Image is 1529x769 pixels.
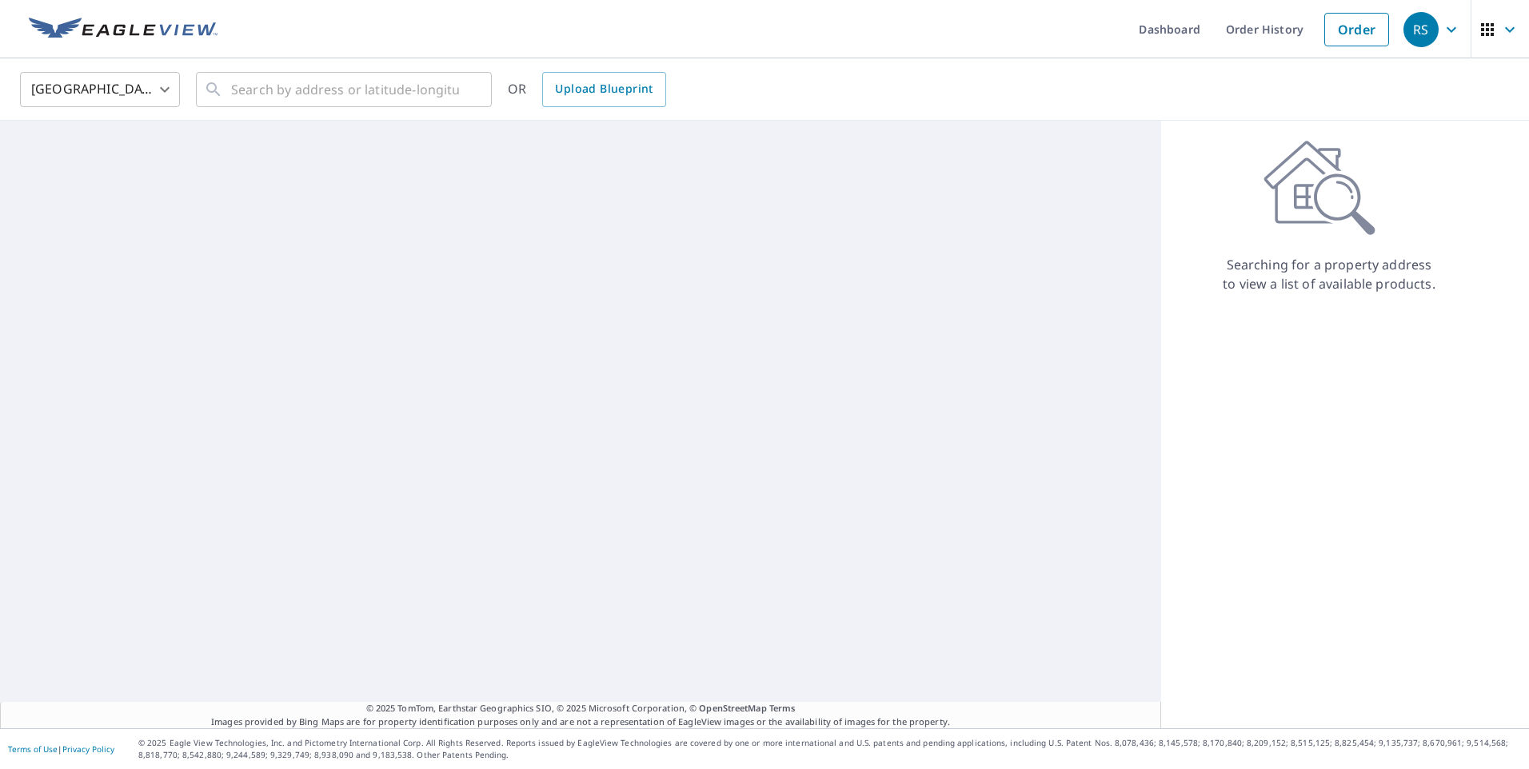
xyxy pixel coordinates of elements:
p: Searching for a property address to view a list of available products. [1222,255,1436,293]
a: Order [1324,13,1389,46]
span: © 2025 TomTom, Earthstar Geographics SIO, © 2025 Microsoft Corporation, © [366,702,796,715]
span: Upload Blueprint [555,79,653,99]
a: Terms [769,702,796,714]
a: OpenStreetMap [699,702,766,714]
a: Upload Blueprint [542,72,665,107]
div: [GEOGRAPHIC_DATA] [20,67,180,112]
a: Terms of Use [8,743,58,755]
div: RS [1403,12,1439,47]
p: | [8,744,114,754]
input: Search by address or latitude-longitude [231,67,459,112]
a: Privacy Policy [62,743,114,755]
p: © 2025 Eagle View Technologies, Inc. and Pictometry International Corp. All Rights Reserved. Repo... [138,737,1521,761]
div: OR [508,72,666,107]
img: EV Logo [29,18,218,42]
